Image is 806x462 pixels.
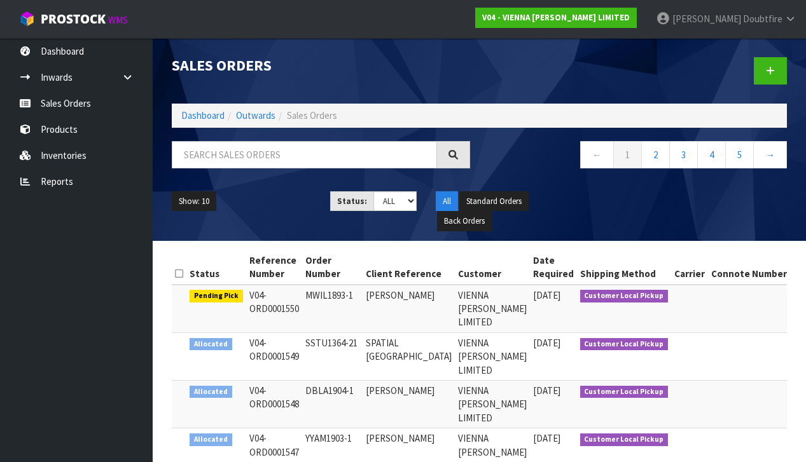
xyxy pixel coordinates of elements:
[363,332,455,380] td: SPATIAL [GEOGRAPHIC_DATA]
[482,12,630,23] strong: V04 - VIENNA [PERSON_NAME] LIMITED
[19,11,35,27] img: cube-alt.png
[533,384,560,397] span: [DATE]
[697,141,726,168] a: 4
[708,250,802,285] th: Connote Number
[533,289,560,301] span: [DATE]
[455,381,530,428] td: VIENNA [PERSON_NAME] LIMITED
[302,285,363,333] td: MWIL1893-1
[363,285,455,333] td: [PERSON_NAME]
[672,13,741,25] span: [PERSON_NAME]
[671,250,708,285] th: Carrier
[363,381,455,428] td: [PERSON_NAME]
[580,141,614,168] a: ←
[190,386,232,398] span: Allocated
[186,250,246,285] th: Status
[436,191,458,212] button: All
[108,14,128,26] small: WMS
[363,250,455,285] th: Client Reference
[172,191,216,212] button: Show: 10
[246,285,302,333] td: V04-ORD0001550
[455,250,530,285] th: Customer
[437,211,492,231] button: Back Orders
[533,337,560,349] span: [DATE]
[743,13,782,25] span: Doubtfire
[455,285,530,333] td: VIENNA [PERSON_NAME] LIMITED
[613,141,642,168] a: 1
[580,290,669,302] span: Customer Local Pickup
[181,109,225,121] a: Dashboard
[530,250,577,285] th: Date Required
[172,57,470,74] h1: Sales Orders
[580,386,669,398] span: Customer Local Pickup
[172,141,437,168] input: Search sales orders
[577,250,672,285] th: Shipping Method
[580,338,669,351] span: Customer Local Pickup
[302,332,363,380] td: SSTU1364-21
[725,141,754,168] a: 5
[246,381,302,428] td: V04-ORD0001548
[302,250,363,285] th: Order Number
[190,433,232,446] span: Allocated
[41,11,106,27] span: ProStock
[287,109,337,121] span: Sales Orders
[459,191,529,212] button: Standard Orders
[302,381,363,428] td: DBLA1904-1
[753,141,787,168] a: →
[337,196,367,207] strong: Status:
[533,432,560,444] span: [DATE]
[246,250,302,285] th: Reference Number
[190,290,243,302] span: Pending Pick
[190,338,232,351] span: Allocated
[669,141,698,168] a: 3
[236,109,275,121] a: Outwards
[489,141,788,172] nav: Page navigation
[580,433,669,446] span: Customer Local Pickup
[455,332,530,380] td: VIENNA [PERSON_NAME] LIMITED
[246,332,302,380] td: V04-ORD0001549
[641,141,670,168] a: 2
